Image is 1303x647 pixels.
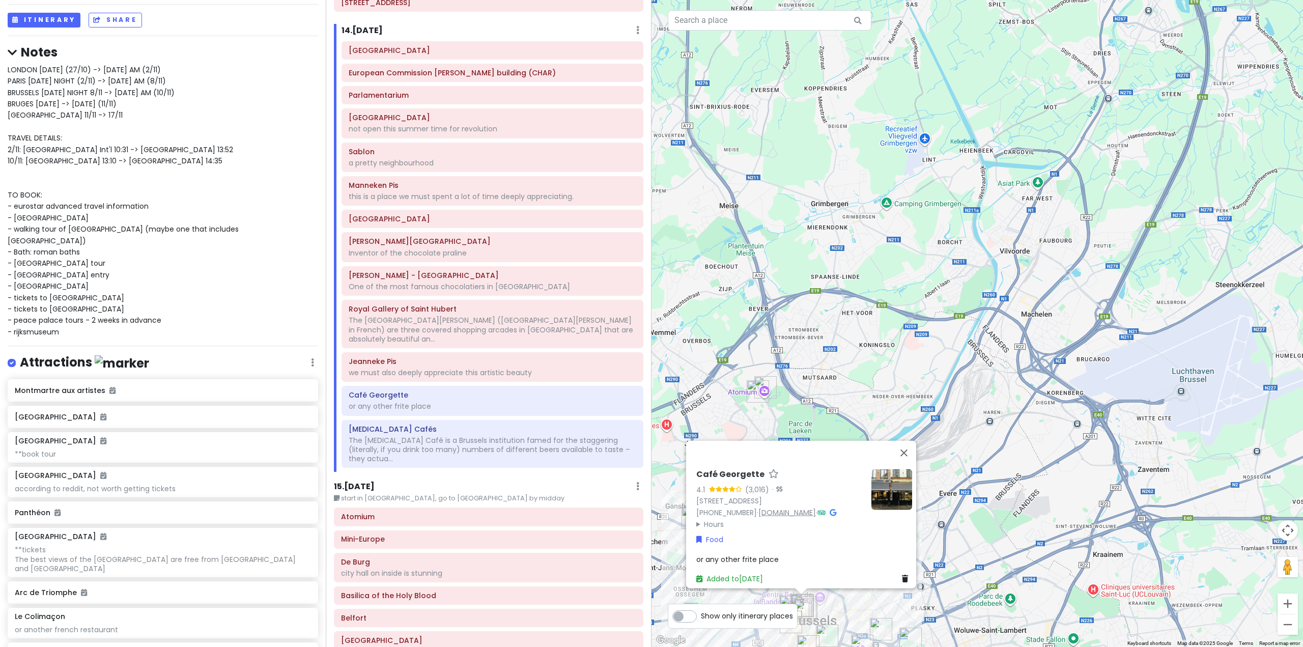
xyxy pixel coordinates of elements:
[15,471,106,480] h6: [GEOGRAPHIC_DATA]
[696,469,764,480] h6: Café Georgette
[1278,520,1298,541] button: Map camera controls
[682,507,704,529] div: National Basilica of the Sacred Heart in Koekelberg
[779,596,802,618] div: Belgian Beer World Experience
[902,573,912,584] a: Delete place
[349,46,636,55] h6: Parc du Cinquantenaire
[15,588,310,597] h6: Arc de Triomphe
[790,594,812,616] div: Café Georgette
[696,533,723,545] a: Food
[81,589,87,596] i: Added to itinerary
[341,512,636,521] h6: Atomium
[349,282,636,291] div: One of the most famous chocolatiers in [GEOGRAPHIC_DATA]
[349,147,636,156] h6: Sablon
[1278,557,1298,577] button: Drag Pegman onto the map to open Street View
[89,13,141,27] button: Share
[15,386,310,395] h6: Montmartre aux artistes
[349,214,636,223] h6: Grand Place
[15,612,65,621] h6: Le Colimaçon
[654,634,688,647] a: Click to see this area on Google Maps
[334,493,643,503] small: start in [GEOGRAPHIC_DATA], go to [GEOGRAPHIC_DATA] by midday
[341,636,636,645] h6: Market Square
[769,469,779,480] a: Star place
[1278,614,1298,635] button: Zoom out
[341,591,636,600] h6: Basilica of the Holy Blood
[349,402,636,411] div: or any other frite place
[892,440,916,465] button: Close
[349,425,636,434] h6: Delirium Cafés
[758,507,816,517] a: [DOMAIN_NAME]
[15,484,310,493] div: according to reddit, not worth getting tickets
[349,271,636,280] h6: Pierre Marcolini - Brussel Koninginnegalerij
[1259,640,1300,646] a: Report a map error
[789,602,811,625] div: NEUHAUS Bruxelles Grand Place
[696,507,757,517] a: [PHONE_NUMBER]
[334,482,375,492] h6: 15 . [DATE]
[15,545,310,573] div: **tickets The best views of the [GEOGRAPHIC_DATA] are free from [GEOGRAPHIC_DATA] and [GEOGRAPHIC...
[349,304,636,314] h6: Royal Gallery of Saint Hubert
[349,368,636,377] div: we must also deeply appreciate this artistic beauty
[794,598,816,621] div: Mary
[341,569,636,578] div: city hall on inside is stunning
[100,533,106,540] i: Added to itinerary
[349,357,636,366] h6: Jeanneke Pis
[349,436,636,464] div: The [MEDICAL_DATA] Café is a Brussels institution famed for the staggering (literally, if you dri...
[696,518,863,529] summary: Hours
[15,508,310,517] h6: Panthéon
[95,355,149,371] img: marker
[696,495,762,505] a: [STREET_ADDRESS]
[696,573,763,583] a: Added to[DATE]
[701,610,793,622] span: Show only itinerary places
[100,437,106,444] i: Added to itinerary
[349,390,636,400] h6: Café Georgette
[754,376,777,399] div: Atomium
[341,613,636,623] h6: Belfort
[870,618,892,640] div: European Commission Charlemagne building (CHAR)
[830,509,836,516] i: Google Maps
[1278,594,1298,614] button: Zoom in
[696,469,863,529] div: · ·
[342,25,383,36] h6: 14 . [DATE]
[349,68,636,77] h6: European Commission Charlemagne building (CHAR)
[15,412,310,421] h6: [GEOGRAPHIC_DATA]
[816,625,838,647] div: Royal Palace of Brussels
[8,44,318,60] h4: Notes
[349,91,636,100] h6: Parlamentarium
[668,10,871,31] input: Search a place
[769,485,782,495] div: ·
[794,600,816,622] div: Pierre Marcolini - Brussel Koninginnegalerij
[341,557,636,567] h6: De Burg
[780,611,802,633] div: Manneken Pis
[654,634,688,647] img: Google
[349,124,636,133] div: not open this summer time for revolution
[15,449,310,459] div: **book tour
[745,484,769,495] div: (3,016)
[341,535,636,544] h6: Mini-Europe
[1127,640,1171,647] button: Keyboard shortcuts
[791,595,814,617] div: Jeanneke Pis
[8,65,241,337] span: LONDON [DATE] (27/10) -> [DATE] AM (2/11) PARIS [DATE] NIGHT (2/11) -> [DATE] AM (8/11) BRUSSELS ...
[349,237,636,246] h6: NEUHAUS Bruxelles Grand Place
[8,13,80,27] button: Itinerary
[795,596,817,618] div: Royal Gallery of Saint Hubert
[349,316,636,344] div: The [GEOGRAPHIC_DATA][PERSON_NAME] ([GEOGRAPHIC_DATA][PERSON_NAME] in French) are three covered s...
[696,484,709,495] div: 4.1
[349,113,636,122] h6: Royal Palace of Brussels
[20,354,149,371] h4: Attractions
[747,380,769,403] div: Mini-Europe
[817,509,826,516] i: Tripadvisor
[100,472,106,479] i: Added to itinerary
[349,248,636,258] div: Inventor of the chocolate praline
[54,509,61,516] i: Added to itinerary
[349,181,636,190] h6: Manneken Pis
[349,158,636,167] div: a pretty neighbourhood
[696,554,779,564] span: or any other frite place
[15,625,310,634] div: or another french restaurant
[15,532,106,541] h6: [GEOGRAPHIC_DATA]
[349,192,636,201] div: this is a place we must spent a lot of time deeply appreciating.
[787,602,809,625] div: Grand Place
[109,387,116,394] i: Added to itinerary
[100,413,106,420] i: Added to itinerary
[1177,640,1233,646] span: Map data ©2025 Google
[1239,640,1253,646] a: Terms (opens in new tab)
[871,469,912,510] img: Picture of the place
